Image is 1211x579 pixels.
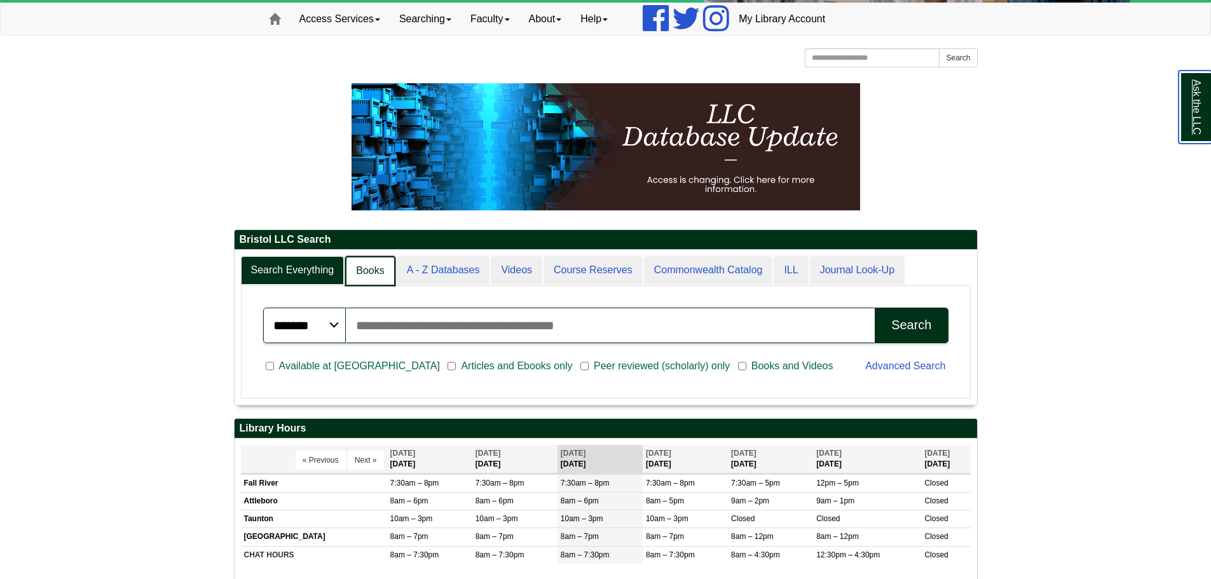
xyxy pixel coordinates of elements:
span: 8am – 7:30pm [476,550,524,559]
span: 8am – 12pm [731,532,774,541]
input: Peer reviewed (scholarly) only [580,360,589,372]
span: 8am – 6pm [561,496,599,505]
span: 10am – 3pm [646,514,688,523]
a: Commonwealth Catalog [644,256,773,285]
span: 7:30am – 5pm [731,479,780,487]
a: Books [345,256,395,286]
a: Access Services [290,3,390,35]
span: Closed [924,496,948,505]
span: [DATE] [646,449,671,458]
th: [DATE] [387,445,472,473]
a: ILL [774,256,808,285]
th: [DATE] [472,445,558,473]
a: Faculty [461,3,519,35]
span: Articles and Ebooks only [456,358,577,374]
span: 8am – 4:30pm [731,550,780,559]
input: Available at [GEOGRAPHIC_DATA] [266,360,274,372]
span: 7:30am – 8pm [646,479,695,487]
span: Closed [924,532,948,541]
span: Available at [GEOGRAPHIC_DATA] [274,358,445,374]
span: 7:30am – 8pm [561,479,610,487]
td: [GEOGRAPHIC_DATA] [241,528,387,546]
input: Books and Videos [738,360,746,372]
a: Search Everything [241,256,345,285]
th: [DATE] [558,445,643,473]
span: 8am – 7:30pm [646,550,695,559]
img: HTML tutorial [352,83,860,210]
span: 8am – 7:30pm [390,550,439,559]
th: [DATE] [728,445,813,473]
th: [DATE] [921,445,970,473]
span: 8am – 5pm [646,496,684,505]
span: 8am – 7pm [646,532,684,541]
span: 8am – 7:30pm [561,550,610,559]
span: 9am – 2pm [731,496,769,505]
a: Course Reserves [544,256,643,285]
h2: Library Hours [235,419,977,439]
button: Search [875,308,948,343]
th: [DATE] [643,445,728,473]
span: [DATE] [561,449,586,458]
span: 10am – 3pm [390,514,433,523]
span: Closed [731,514,755,523]
a: My Library Account [729,3,835,35]
button: Search [939,48,977,67]
span: [DATE] [816,449,842,458]
span: Closed [924,479,948,487]
span: 8am – 6pm [390,496,428,505]
a: Searching [390,3,461,35]
a: A - Z Databases [397,256,490,285]
span: Peer reviewed (scholarly) only [589,358,735,374]
span: Closed [924,550,948,559]
a: Help [571,3,617,35]
span: Books and Videos [746,358,838,374]
span: 10am – 3pm [561,514,603,523]
a: Journal Look-Up [810,256,905,285]
span: [DATE] [476,449,501,458]
a: Advanced Search [865,360,945,371]
span: 7:30am – 8pm [390,479,439,487]
th: [DATE] [813,445,921,473]
td: Fall River [241,474,387,492]
span: 8am – 7pm [390,532,428,541]
span: 12:30pm – 4:30pm [816,550,880,559]
span: 8am – 6pm [476,496,514,505]
div: Search [891,318,931,332]
span: 8am – 7pm [476,532,514,541]
a: About [519,3,571,35]
span: 8am – 7pm [561,532,599,541]
span: Closed [924,514,948,523]
span: 8am – 12pm [816,532,859,541]
span: Closed [816,514,840,523]
input: Articles and Ebooks only [448,360,456,372]
span: [DATE] [731,449,756,458]
span: [DATE] [924,449,950,458]
span: [DATE] [390,449,416,458]
span: 9am – 1pm [816,496,854,505]
button: Next » [348,451,384,470]
h2: Bristol LLC Search [235,230,977,250]
span: 7:30am – 8pm [476,479,524,487]
td: CHAT HOURS [241,546,387,564]
td: Taunton [241,510,387,528]
button: « Previous [296,451,346,470]
a: Videos [491,256,542,285]
span: 12pm – 5pm [816,479,859,487]
td: Attleboro [241,493,387,510]
span: 10am – 3pm [476,514,518,523]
